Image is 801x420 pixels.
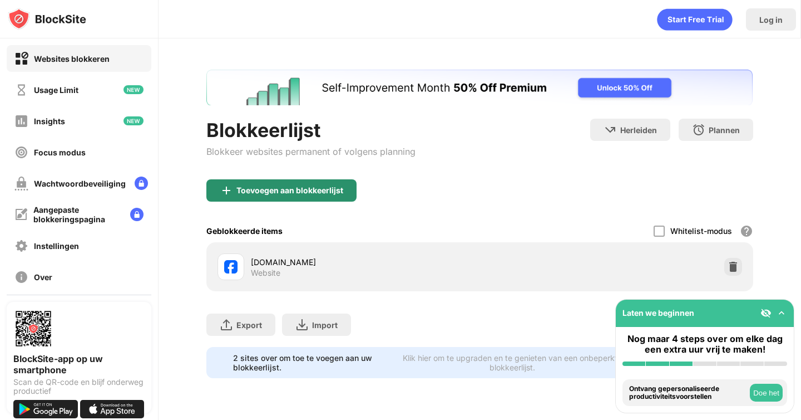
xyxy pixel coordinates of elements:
[620,125,657,135] div: Herleiden
[224,260,238,274] img: favicons
[236,320,262,330] div: Export
[629,385,747,401] div: Ontvang gepersonaliseerde productiviteitsvoorstellen
[709,125,740,135] div: Plannen
[135,177,148,190] img: lock-menu.svg
[657,8,733,31] div: animation
[13,309,53,349] img: options-page-qr-code.png
[34,272,52,282] div: Over
[251,256,479,268] div: [DOMAIN_NAME]
[34,116,65,126] div: Insights
[34,85,78,95] div: Usage Limit
[33,205,121,224] div: Aangepaste blokkeringspagina
[14,83,28,97] img: time-usage-off.svg
[123,116,144,125] img: new-icon.svg
[206,119,416,141] div: Blokkeerlijst
[14,145,28,159] img: focus-off.svg
[80,400,145,418] img: download-on-the-app-store.svg
[750,384,783,402] button: Doe het
[251,268,280,278] div: Website
[14,239,28,253] img: settings-off.svg
[759,15,783,25] div: Log in
[130,208,144,221] img: lock-menu.svg
[236,186,343,195] div: Toevoegen aan blokkeerlijst
[13,400,78,418] img: get-it-on-google-play.svg
[13,378,145,395] div: Scan de QR-code en blijf onderweg productief
[34,148,86,157] div: Focus modus
[34,179,126,188] div: Wachtwoordbeveiliging
[312,320,338,330] div: Import
[776,307,787,319] img: omni-setup-toggle.svg
[14,114,28,128] img: insights-off.svg
[34,54,110,64] div: Websites blokkeren
[206,226,283,236] div: Geblokkeerde items
[622,334,787,355] div: Nog maar 4 steps over om elke dag een extra uur vrij te maken!
[400,353,625,372] div: Klik hier om te upgraden en te genieten van een onbeperkte blokkeerlijst.
[14,177,28,191] img: password-protection-off.svg
[13,353,145,375] div: BlockSite-app op uw smartphone
[14,52,28,66] img: block-on.svg
[670,226,732,236] div: Whitelist-modus
[206,146,416,157] div: Blokkeer websites permanent of volgens planning
[123,85,144,94] img: new-icon.svg
[233,353,393,372] div: 2 sites over om toe te voegen aan uw blokkeerlijst.
[8,8,86,30] img: logo-blocksite.svg
[34,241,79,251] div: Instellingen
[14,270,28,284] img: about-off.svg
[206,70,753,105] iframe: Banner
[622,308,694,318] div: Laten we beginnen
[14,208,28,221] img: customize-block-page-off.svg
[760,307,772,319] img: eye-not-visible.svg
